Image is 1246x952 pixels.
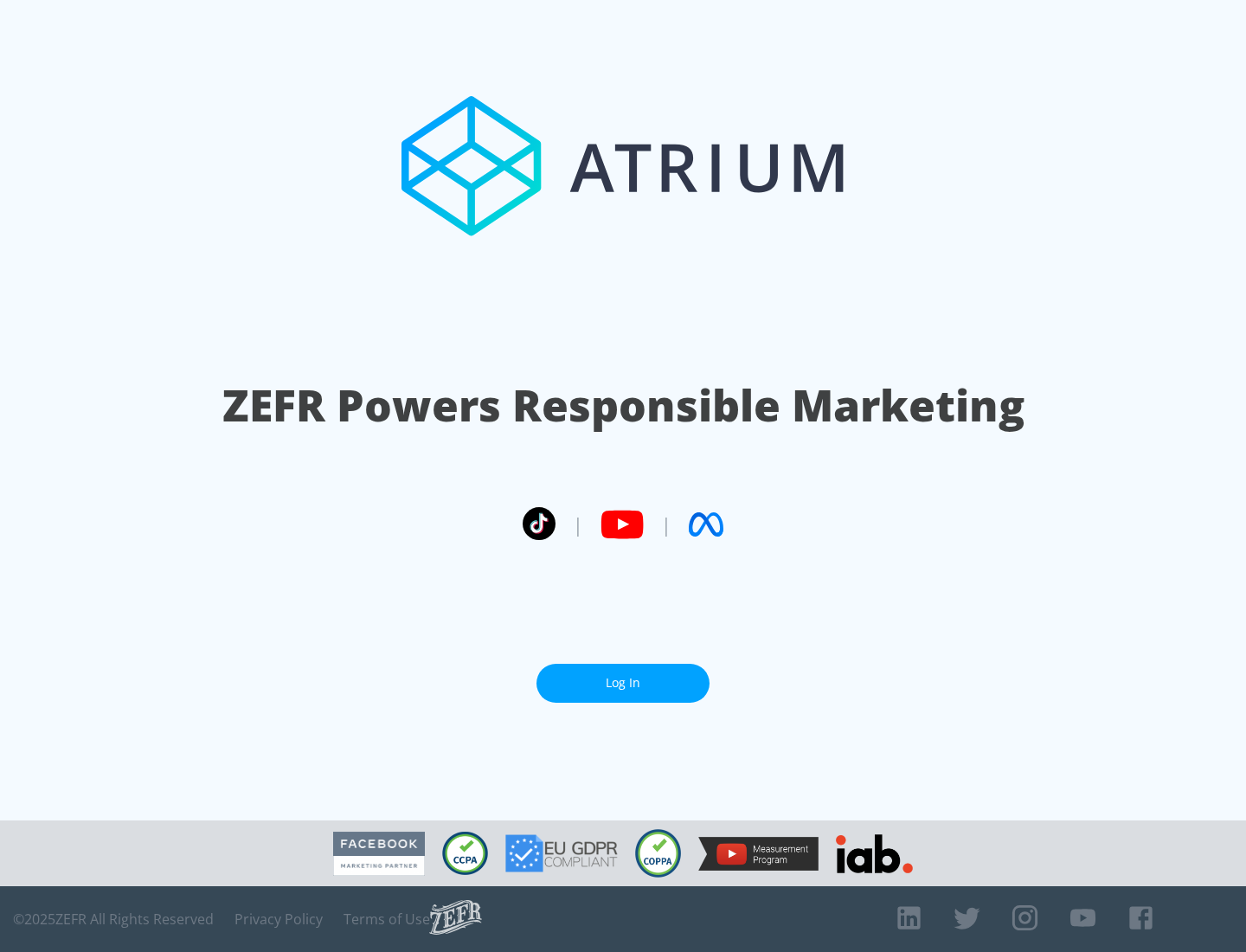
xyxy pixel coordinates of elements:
a: Privacy Policy [234,910,323,928]
h1: ZEFR Powers Responsible Marketing [222,376,1024,435]
span: © 2025 ZEFR All Rights Reserved [13,910,214,928]
span: | [661,511,671,537]
a: Log In [536,664,710,703]
img: Facebook Marketing Partner [333,832,425,876]
a: Terms of Use [344,910,430,928]
img: CCPA Compliant [442,832,488,875]
img: COPPA Compliant [635,829,681,878]
img: GDPR Compliant [505,834,618,872]
img: YouTube Measurement Program [698,837,819,871]
span: | [573,511,583,537]
img: IAB [836,834,913,873]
